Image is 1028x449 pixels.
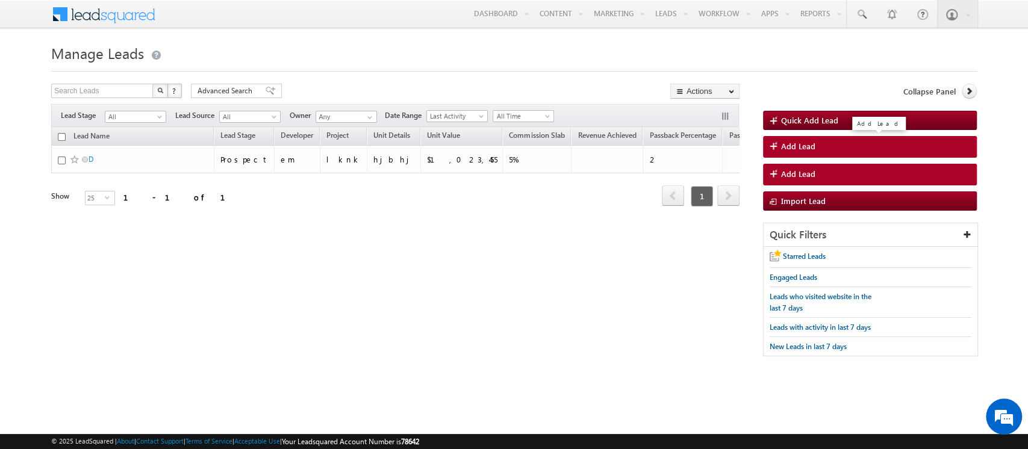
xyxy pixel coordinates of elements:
span: © 2025 LeadSquared | | | | | [51,436,419,447]
span: Import Lead [781,196,826,206]
input: Type to Search [316,111,377,123]
div: 1 - 1 of 1 [123,190,240,204]
span: Unit Value [427,131,460,140]
div: 2 [649,154,717,165]
span: Starred Leads [783,252,826,261]
span: Last Activity [427,111,484,122]
a: D [89,155,93,164]
span: Add Lead [781,169,815,179]
span: All Time [493,111,550,122]
a: next [717,187,740,206]
span: Passback Amount [729,131,786,140]
span: Your Leadsquared Account Number is [282,437,419,446]
a: Acceptable Use [234,437,280,445]
span: Engaged Leads [770,273,817,282]
a: Add Lead [763,164,977,185]
span: New Leads in last 7 days [770,342,847,351]
div: Prospect [220,154,269,165]
a: Unit Value [421,129,466,144]
a: Contact Support [136,437,184,445]
div: lknk [326,154,361,165]
a: All Time [493,110,554,122]
span: Lead Stage [220,131,255,140]
span: Advanced Search [198,85,256,96]
span: Quick Add Lead [781,115,838,125]
a: Passback Amount [723,129,792,144]
span: 78642 [401,437,419,446]
a: Unit Details [367,129,416,144]
a: prev [662,187,684,206]
span: Manage Leads [51,43,144,63]
a: Last Activity [426,110,488,122]
span: Date Range [385,110,426,121]
div: $1,023,455 [427,154,497,165]
span: All [105,111,163,122]
span: Collapse Panel [903,86,956,97]
span: Owner [290,110,316,121]
img: Search [157,87,163,93]
a: Show All Items [361,111,376,123]
span: select [105,194,114,200]
span: Revenue Achieved [578,131,636,140]
span: Developer [281,131,313,140]
span: next [717,185,740,206]
div: em [281,154,314,165]
span: Project [326,131,349,140]
span: prev [662,185,684,206]
span: All [220,111,277,122]
div: 5% [509,154,565,165]
a: Add Lead [763,136,977,158]
a: Commission Slab [503,129,570,144]
span: Add Lead [781,141,815,152]
a: Passback Percentage [643,129,721,144]
span: ? [172,85,178,96]
span: Lead Source [175,110,219,121]
a: Lead Name [67,129,116,145]
div: hjbhj [373,154,415,165]
a: Developer [275,129,319,144]
a: Lead Stage [214,129,261,144]
a: Terms of Service [185,437,232,445]
span: 1 [691,186,713,206]
span: 25 [86,191,105,205]
div: Quick Filters [764,223,977,247]
span: Unit Details [373,131,410,140]
a: All [219,111,281,123]
span: Leads with activity in last 7 days [770,323,871,332]
span: Passback Percentage [649,131,715,140]
button: Actions [670,84,740,99]
input: Check all records [58,133,66,141]
div: Show [51,191,75,202]
span: Leads who visited website in the last 7 days [770,292,871,312]
span: Commission Slab [509,131,564,140]
button: ? [167,84,182,98]
span: Lead Stage [61,110,105,121]
a: Revenue Achieved [572,129,642,144]
a: All [105,111,166,123]
a: About [117,437,134,445]
div: Add Lead [857,120,901,126]
a: Project [320,129,355,144]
